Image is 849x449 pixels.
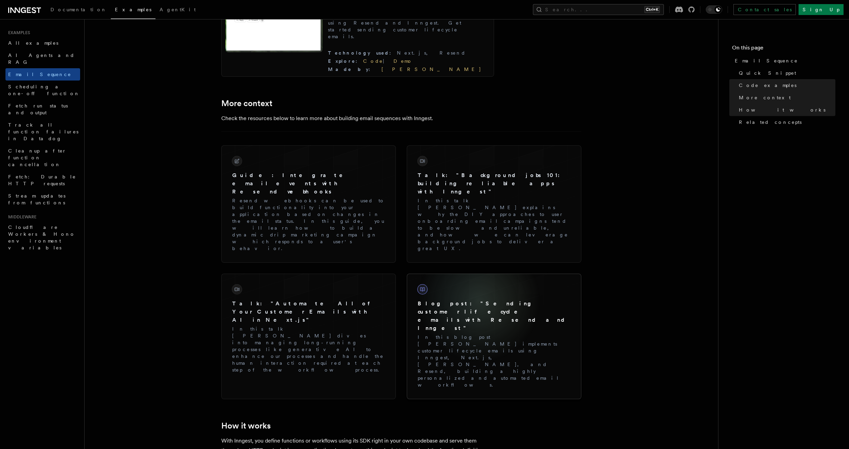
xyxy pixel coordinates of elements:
a: Talk: "Automate All of Your Customer Emails with AI in Next.js"In this talk [PERSON_NAME] dives i... [227,279,390,379]
a: All examples [5,37,80,49]
a: Email Sequence [732,55,835,67]
a: Track all function failures in Datadog [5,119,80,145]
span: Examples [5,30,30,35]
h3: Talk: "Background jobs 101: building reliable apps with Inngest" [418,171,570,196]
span: Email Sequence [8,72,71,77]
a: Related concepts [736,116,835,128]
span: Code examples [739,82,796,89]
a: Stream updates from functions [5,190,80,209]
span: Cleanup after function cancellation [8,148,66,167]
a: Quick Snippet [736,67,835,79]
p: In this talk [PERSON_NAME] dives into managing long-running processes like generative AI to enhan... [232,325,385,373]
h3: Guide: Integrate email events with Resend webhooks [232,171,385,196]
span: Examples [115,7,151,12]
span: Track all function failures in Datadog [8,122,78,141]
a: Fetch run status and output [5,100,80,119]
span: AI Agents and RAG [8,53,75,65]
div: | [328,58,490,64]
a: AgentKit [155,2,200,18]
a: Code [363,58,383,64]
a: Sign Up [799,4,844,15]
a: Code examples [736,79,835,91]
a: Blog post: "Sending customer lifecycle emails with Resend and Inngest"In this blog post [PERSON_N... [412,279,576,394]
span: Related concepts [739,119,802,126]
span: Technology used : [328,50,397,56]
span: Made by : [328,67,376,72]
a: Cloudflare Workers & Hono environment variables [5,221,80,254]
a: How it works [221,421,271,431]
span: Explore : [328,58,363,64]
a: Demo [393,58,413,64]
a: AI Agents and RAG [5,49,80,68]
span: How it works [739,106,825,113]
span: Middleware [5,214,36,220]
span: More context [739,94,791,101]
h3: Talk: "Automate All of Your Customer Emails with AI in Next.js" [232,300,385,324]
a: [PERSON_NAME] [376,67,481,72]
a: Contact sales [733,4,796,15]
span: Documentation [50,7,107,12]
a: Cleanup after function cancellation [5,145,80,171]
button: Search...Ctrl+K [533,4,664,15]
p: Transactional emails in Next.js using Resend and Inngest. Get started sending customer lifecycle ... [328,13,490,40]
a: More context [736,91,835,104]
a: Documentation [46,2,111,18]
span: AgentKit [160,7,196,12]
button: Toggle dark mode [706,5,722,14]
h3: Blog post: "Sending customer lifecycle emails with Resend and Inngest" [418,300,570,332]
kbd: Ctrl+K [644,6,660,13]
a: Talk: "Background jobs 101: building reliable apps with Inngest"In this talk [PERSON_NAME] explai... [412,151,576,257]
a: Fetch: Durable HTTP requests [5,171,80,190]
div: Next.js, Resend [328,49,490,56]
p: In this talk [PERSON_NAME] explains why the DIY approaches to user onboarding email campaigns ten... [418,197,570,252]
span: Fetch: Durable HTTP requests [8,174,76,186]
span: Cloudflare Workers & Hono environment variables [8,224,75,250]
p: Check the resources below to learn more about building email sequences with Inngest. [221,114,494,123]
a: Guide: Integrate email events with Resend webhooksResend webhooks can be used to build functional... [227,151,390,257]
a: Scheduling a one-off function [5,81,80,100]
a: More context [221,99,272,108]
a: Examples [111,2,155,19]
span: Quick Snippet [739,70,796,76]
span: Stream updates from functions [8,193,65,205]
a: Email Sequence [5,68,80,81]
span: Email Sequence [735,57,798,64]
p: In this blog post [PERSON_NAME] implements customer lifecycle emails using Inngest, Next.js, [PER... [418,334,570,388]
span: Fetch run status and output [8,103,68,115]
a: How it works [736,104,835,116]
span: All examples [8,40,58,46]
p: Resend webhooks can be used to build functionality into your application based on changes in the ... [232,197,385,252]
h4: On this page [732,44,835,55]
span: Scheduling a one-off function [8,84,80,96]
